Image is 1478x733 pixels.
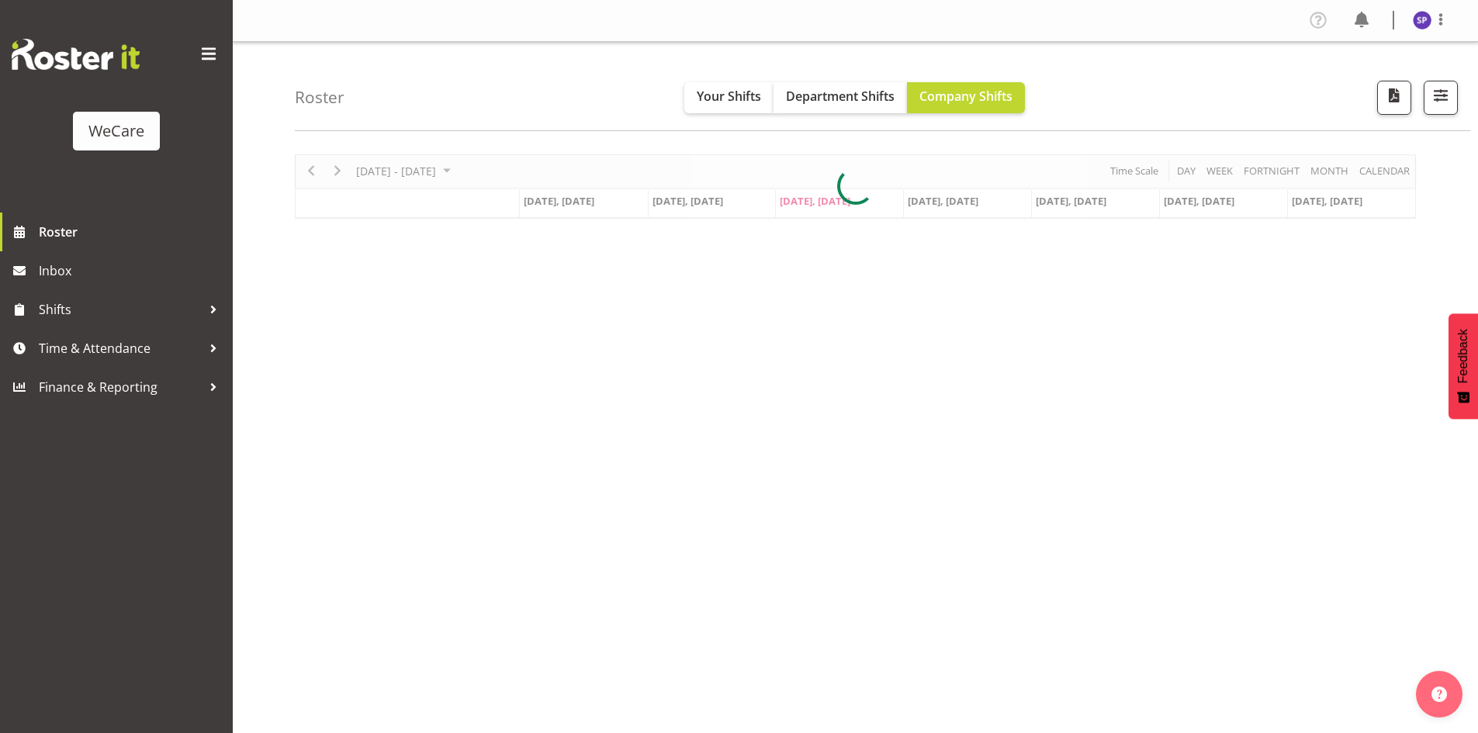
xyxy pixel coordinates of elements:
[12,39,140,70] img: Rosterit website logo
[39,220,225,244] span: Roster
[1377,81,1411,115] button: Download a PDF of the roster according to the set date range.
[774,82,907,113] button: Department Shifts
[88,119,144,143] div: WeCare
[295,88,344,106] h4: Roster
[919,88,1012,105] span: Company Shifts
[39,259,225,282] span: Inbox
[907,82,1025,113] button: Company Shifts
[39,337,202,360] span: Time & Attendance
[684,82,774,113] button: Your Shifts
[697,88,761,105] span: Your Shifts
[39,298,202,321] span: Shifts
[1456,329,1470,383] span: Feedback
[39,375,202,399] span: Finance & Reporting
[1431,686,1447,702] img: help-xxl-2.png
[1424,81,1458,115] button: Filter Shifts
[1413,11,1431,29] img: sabnam-pun11077.jpg
[1449,313,1478,419] button: Feedback - Show survey
[786,88,895,105] span: Department Shifts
